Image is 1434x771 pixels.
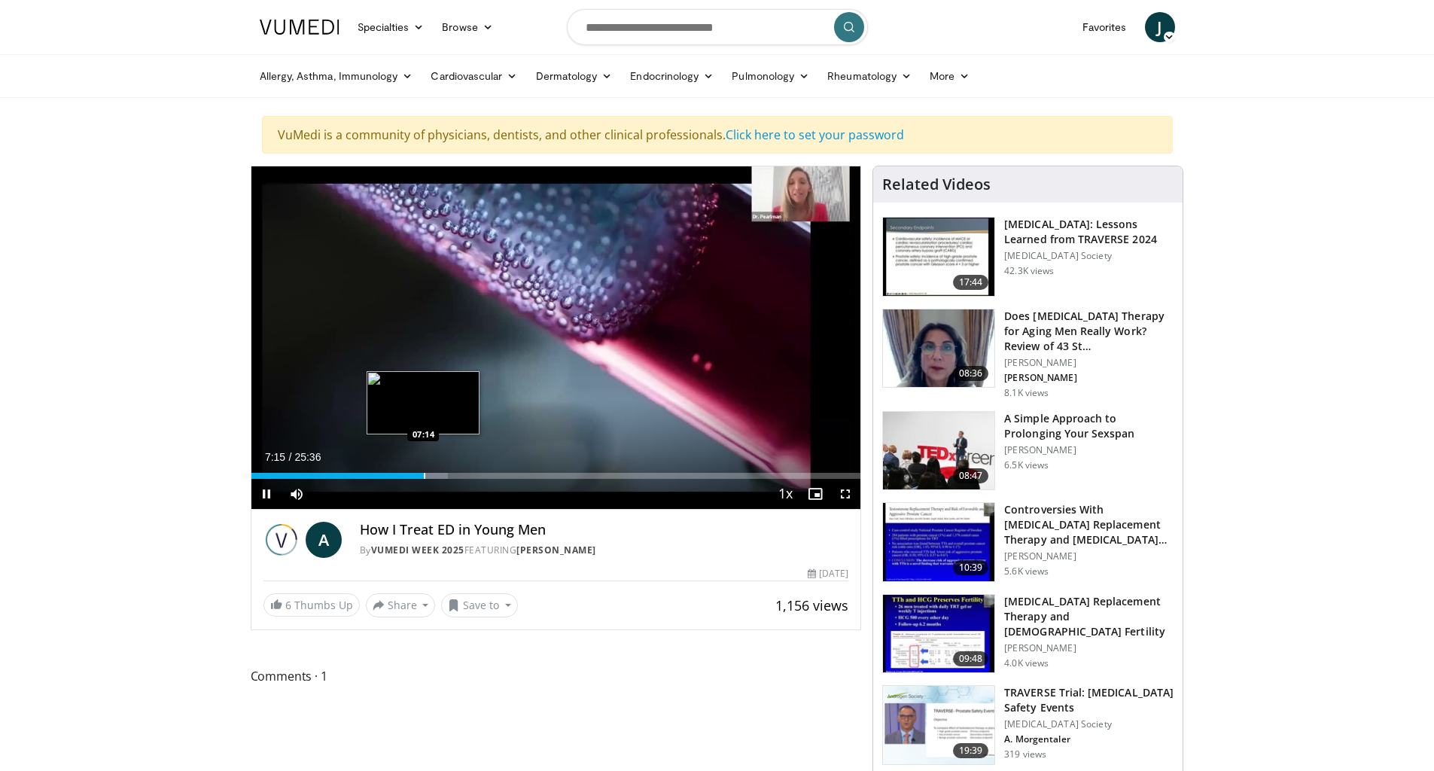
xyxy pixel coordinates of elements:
h3: [MEDICAL_DATA] Replacement Therapy and [DEMOGRAPHIC_DATA] Fertility [1004,594,1174,639]
span: 08:36 [953,366,989,381]
h4: Related Videos [882,175,991,194]
div: VuMedi is a community of physicians, dentists, and other clinical professionals. [262,116,1173,154]
p: [PERSON_NAME] [1004,372,1174,384]
span: 09:48 [953,651,989,666]
h3: Does [MEDICAL_DATA] Therapy for Aging Men Really Work? Review of 43 St… [1004,309,1174,354]
a: Click here to set your password [726,126,904,143]
a: [PERSON_NAME] [516,544,596,556]
a: Specialties [349,12,434,42]
img: image.jpeg [367,371,480,434]
span: 25:36 [294,451,321,463]
div: Progress Bar [251,473,861,479]
span: 6 [285,598,291,612]
a: 08:47 A Simple Approach to Prolonging Your Sexspan [PERSON_NAME] 6.5K views [882,411,1174,491]
div: By FEATURING [360,544,849,557]
img: Vumedi Week 2025 [263,522,300,558]
a: 6 Thumbs Up [263,593,360,617]
span: Comments 1 [251,666,862,686]
a: Endocrinology [621,61,723,91]
h3: [MEDICAL_DATA]: Lessons Learned from TRAVERSE 2024 [1004,217,1174,247]
button: Enable picture-in-picture mode [800,479,830,509]
a: Vumedi Week 2025 [371,544,464,556]
button: Save to [441,593,518,617]
span: 19:39 [953,743,989,758]
img: 4d4bce34-7cbb-4531-8d0c-5308a71d9d6c.150x105_q85_crop-smart_upscale.jpg [883,309,994,388]
a: Pulmonology [723,61,818,91]
a: Dermatology [527,61,622,91]
a: Rheumatology [818,61,921,91]
img: 9812f22f-d817-4923-ae6c-a42f6b8f1c21.png.150x105_q85_crop-smart_upscale.png [883,686,994,764]
a: 10:39 Controversies With [MEDICAL_DATA] Replacement Therapy and [MEDICAL_DATA] Can… [PERSON_NAME]... [882,502,1174,582]
input: Search topics, interventions [567,9,868,45]
p: 319 views [1004,748,1046,760]
div: [DATE] [808,567,848,581]
video-js: Video Player [251,166,861,510]
a: 17:44 [MEDICAL_DATA]: Lessons Learned from TRAVERSE 2024 [MEDICAL_DATA] Society 42.3K views [882,217,1174,297]
button: Mute [282,479,312,509]
p: 5.6K views [1004,565,1049,577]
h3: A Simple Approach to Prolonging Your Sexspan [1004,411,1174,441]
span: 7:15 [265,451,285,463]
a: 08:36 Does [MEDICAL_DATA] Therapy for Aging Men Really Work? Review of 43 St… [PERSON_NAME] [PERS... [882,309,1174,399]
h3: Controversies With [MEDICAL_DATA] Replacement Therapy and [MEDICAL_DATA] Can… [1004,502,1174,547]
a: Favorites [1073,12,1136,42]
span: 1,156 views [775,596,848,614]
span: 17:44 [953,275,989,290]
button: Playback Rate [770,479,800,509]
span: / [289,451,292,463]
img: 58e29ddd-d015-4cd9-bf96-f28e303b730c.150x105_q85_crop-smart_upscale.jpg [883,595,994,673]
img: 1317c62a-2f0d-4360-bee0-b1bff80fed3c.150x105_q85_crop-smart_upscale.jpg [883,218,994,296]
button: Pause [251,479,282,509]
a: Cardiovascular [422,61,526,91]
button: Fullscreen [830,479,860,509]
img: 418933e4-fe1c-4c2e-be56-3ce3ec8efa3b.150x105_q85_crop-smart_upscale.jpg [883,503,994,581]
a: 09:48 [MEDICAL_DATA] Replacement Therapy and [DEMOGRAPHIC_DATA] Fertility [PERSON_NAME] 4.0K views [882,594,1174,674]
img: c4bd4661-e278-4c34-863c-57c104f39734.150x105_q85_crop-smart_upscale.jpg [883,412,994,490]
a: Allergy, Asthma, Immunology [251,61,422,91]
a: More [921,61,979,91]
h3: TRAVERSE Trial: [MEDICAL_DATA] Safety Events [1004,685,1174,715]
span: 08:47 [953,468,989,483]
img: VuMedi Logo [260,20,339,35]
p: 6.5K views [1004,459,1049,471]
p: A. Morgentaler [1004,733,1174,745]
a: A [306,522,342,558]
p: 42.3K views [1004,265,1054,277]
p: [MEDICAL_DATA] Society [1004,718,1174,730]
p: 8.1K views [1004,387,1049,399]
a: J [1145,12,1175,42]
a: Browse [433,12,502,42]
button: Share [366,593,436,617]
a: 19:39 TRAVERSE Trial: [MEDICAL_DATA] Safety Events [MEDICAL_DATA] Society A. Morgentaler 319 views [882,685,1174,765]
p: 4.0K views [1004,657,1049,669]
p: [PERSON_NAME] [1004,357,1174,369]
p: [PERSON_NAME] [1004,444,1174,456]
p: [MEDICAL_DATA] Society [1004,250,1174,262]
p: [PERSON_NAME] [1004,642,1174,654]
h4: How I Treat ED in Young Men [360,522,849,538]
p: [PERSON_NAME] [1004,550,1174,562]
span: 10:39 [953,560,989,575]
